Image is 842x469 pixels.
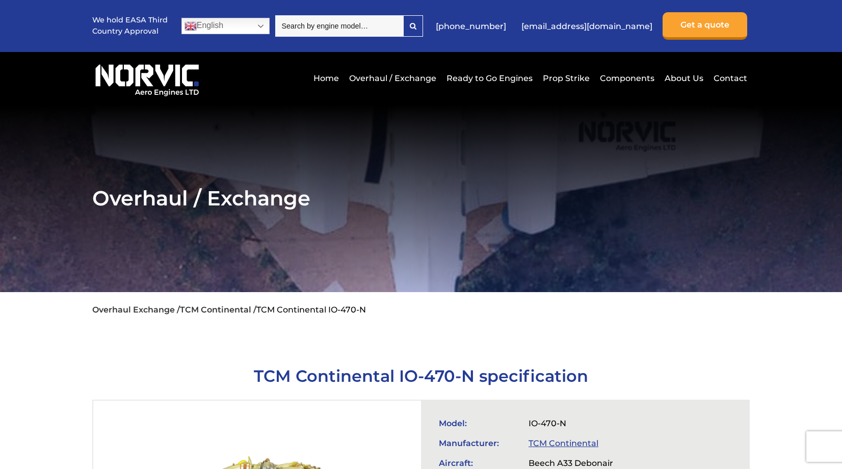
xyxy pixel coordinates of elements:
td: IO-470-N [523,413,618,433]
a: Home [311,66,341,91]
td: Manufacturer: [434,433,523,453]
a: TCM Continental [529,438,598,448]
a: Components [597,66,657,91]
a: Overhaul / Exchange [347,66,439,91]
a: TCM Continental / [180,305,256,315]
p: We hold EASA Third Country Approval [92,15,169,37]
a: English [181,18,270,34]
h1: TCM Continental IO-470-N specification [92,366,750,386]
a: Prop Strike [540,66,592,91]
a: Overhaul Exchange / [92,305,180,315]
img: en [185,20,197,32]
img: Norvic Aero Engines logo [92,60,202,97]
a: [EMAIL_ADDRESS][DOMAIN_NAME] [516,14,657,39]
a: [PHONE_NUMBER] [431,14,511,39]
a: Contact [711,66,747,91]
h2: Overhaul / Exchange [92,186,750,211]
td: Model: [434,413,523,433]
a: Ready to Go Engines [444,66,535,91]
input: Search by engine model… [275,15,403,37]
a: About Us [662,66,706,91]
li: TCM Continental IO-470-N [256,305,366,315]
a: Get a quote [663,12,747,40]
